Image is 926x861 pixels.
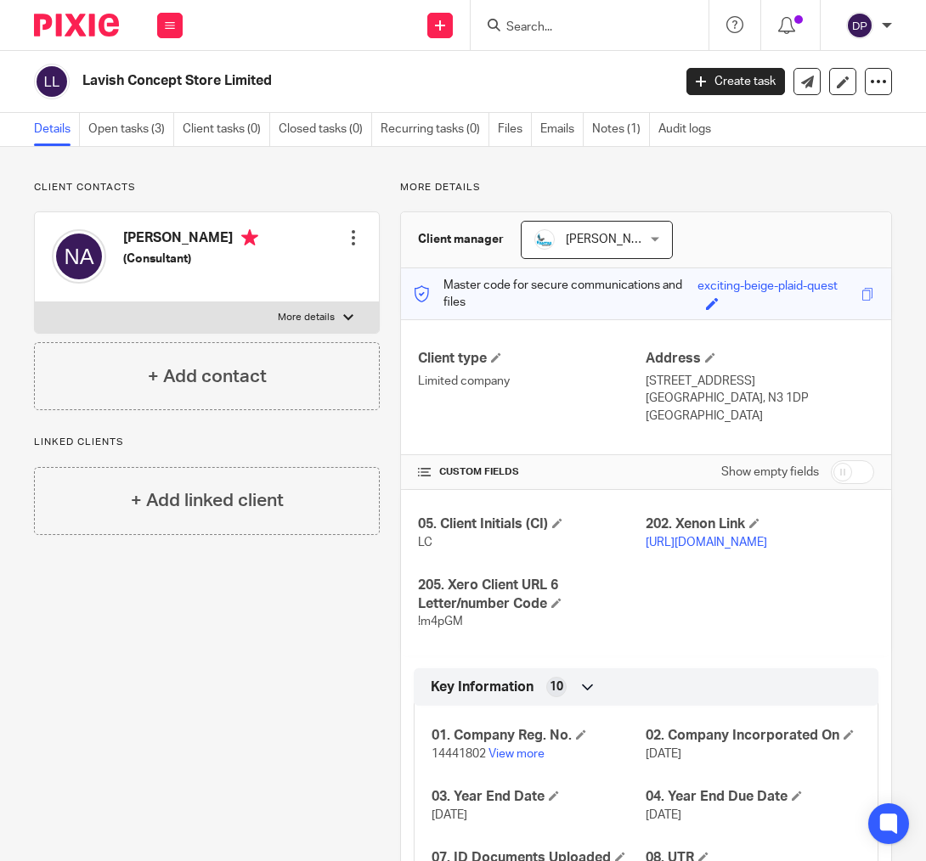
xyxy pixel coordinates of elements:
[88,113,174,146] a: Open tasks (3)
[646,390,874,407] p: [GEOGRAPHIC_DATA], N3 1DP
[418,616,463,627] span: !m4pGM
[432,788,647,806] h4: 03. Year End Date
[278,311,335,324] p: More details
[592,113,650,146] a: Notes (1)
[34,113,80,146] a: Details
[400,181,892,194] p: More details
[34,436,380,449] p: Linked clients
[697,278,838,297] div: exciting-beige-plaid-quest
[432,748,486,760] span: 14441802
[82,72,545,90] h2: Lavish Concept Store Limited
[721,464,819,481] label: Show empty fields
[646,727,861,745] h4: 02. Company Incorporated On
[241,229,258,246] i: Primary
[432,727,647,745] h4: 01. Company Reg. No.
[534,229,555,250] img: Fantail-Accountancy.co.uk%20Mockup%2005%20-%20REVISED%20(2).jpg
[418,515,647,533] h4: 05. Client Initials (CI)
[646,373,874,390] p: [STREET_ADDRESS]
[131,487,284,514] h4: + Add linked client
[488,748,545,760] a: View more
[432,809,467,821] span: [DATE]
[646,515,874,533] h4: 202. Xenon Link
[540,113,584,146] a: Emails
[183,113,270,146] a: Client tasks (0)
[418,231,504,248] h3: Client manager
[418,465,647,479] h4: CUSTOM FIELDS
[418,373,647,390] p: Limited company
[550,678,563,695] span: 10
[279,113,372,146] a: Closed tasks (0)
[686,68,785,95] a: Create task
[418,537,432,549] span: LC
[34,181,380,194] p: Client contacts
[34,64,70,99] img: svg%3E
[646,809,681,821] span: [DATE]
[148,363,267,390] h4: + Add contact
[34,14,119,37] img: Pixie
[431,678,534,696] span: Key Information
[123,229,258,250] h4: [PERSON_NAME]
[381,113,489,146] a: Recurring tasks (0)
[646,350,874,368] h4: Address
[846,12,873,39] img: svg%3E
[505,20,658,36] input: Search
[646,408,874,425] p: [GEOGRAPHIC_DATA]
[646,748,681,760] span: [DATE]
[52,229,106,284] img: svg%3E
[418,577,647,613] h4: 205. Xero Client URL 6 Letter/number Code
[566,234,659,245] span: [PERSON_NAME]
[646,537,767,549] a: [URL][DOMAIN_NAME]
[123,250,258,267] h5: (Consultant)
[658,113,720,146] a: Audit logs
[414,277,697,312] p: Master code for secure communications and files
[498,113,532,146] a: Files
[418,350,647,368] h4: Client type
[646,788,861,806] h4: 04. Year End Due Date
